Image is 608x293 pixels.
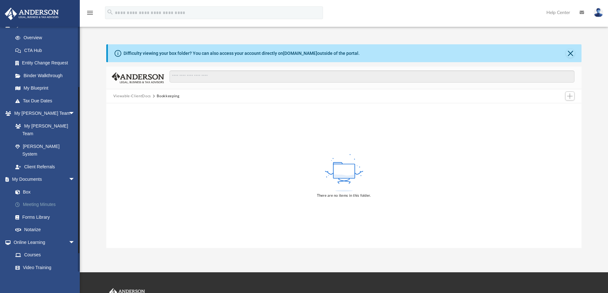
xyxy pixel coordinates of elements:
[124,50,360,57] div: Difficulty viewing your box folder? You can also access your account directly on outside of the p...
[9,82,81,95] a: My Blueprint
[9,32,85,44] a: Overview
[113,93,151,99] button: Viewable-ClientDocs
[169,70,574,83] input: Search files and folders
[69,173,81,186] span: arrow_drop_down
[107,9,114,16] i: search
[9,223,85,236] a: Notarize
[9,140,81,160] a: [PERSON_NAME] System
[4,107,81,120] a: My [PERSON_NAME] Teamarrow_drop_down
[86,12,94,17] a: menu
[9,261,78,274] a: Video Training
[9,249,81,261] a: Courses
[86,9,94,17] i: menu
[9,57,85,70] a: Entity Change Request
[9,94,85,107] a: Tax Due Dates
[9,211,81,223] a: Forms Library
[317,193,371,199] div: There are no items in this folder.
[9,44,85,57] a: CTA Hub
[594,8,603,17] img: User Pic
[283,51,317,56] a: [DOMAIN_NAME]
[69,107,81,120] span: arrow_drop_down
[3,8,61,20] img: Anderson Advisors Platinum Portal
[4,236,81,249] a: Online Learningarrow_drop_down
[9,198,85,211] a: Meeting Minutes
[9,120,78,140] a: My [PERSON_NAME] Team
[157,93,179,99] button: Bookkeeping
[69,236,81,249] span: arrow_drop_down
[566,49,575,58] button: Close
[9,69,85,82] a: Binder Walkthrough
[4,173,85,186] a: My Documentsarrow_drop_down
[9,186,81,198] a: Box
[9,160,81,173] a: Client Referrals
[565,92,575,100] button: Add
